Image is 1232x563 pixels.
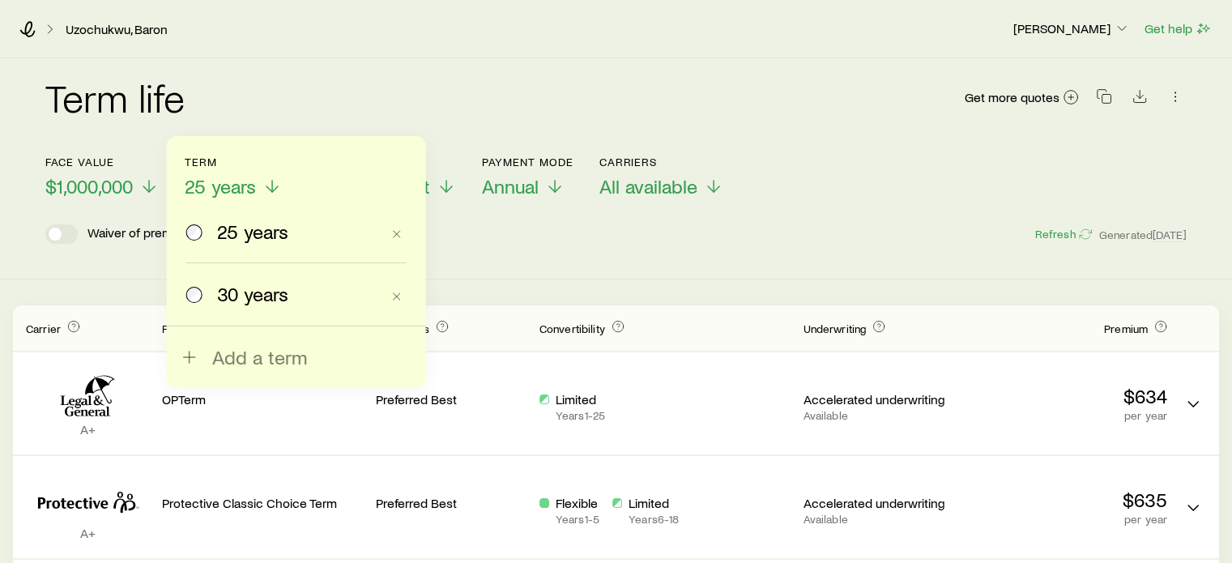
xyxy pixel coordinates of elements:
[482,156,573,168] p: Payment Mode
[376,391,526,407] p: Preferred Best
[162,322,202,335] span: Product
[26,322,61,335] span: Carrier
[26,525,149,541] p: A+
[599,175,697,198] span: All available
[803,495,953,511] p: Accelerated underwriting
[87,224,220,244] p: Waiver of premium rider
[1153,228,1187,242] span: [DATE]
[966,385,1167,407] p: $634
[1034,227,1092,242] button: Refresh
[803,513,953,526] p: Available
[1012,19,1131,39] button: [PERSON_NAME]
[539,322,605,335] span: Convertibility
[65,22,168,37] a: Uzochukwu, Baron
[162,391,363,407] p: OPTerm
[803,322,866,335] span: Underwriting
[964,88,1080,107] a: Get more quotes
[803,409,953,422] p: Available
[45,175,133,198] span: $1,000,000
[26,421,149,437] p: A+
[1013,20,1130,36] p: [PERSON_NAME]
[599,156,723,168] p: Carriers
[45,156,159,198] button: Face value$1,000,000
[1099,228,1187,242] span: Generated
[162,495,363,511] p: Protective Classic Choice Term
[185,156,282,168] p: Term
[556,409,605,422] p: Years 1 - 25
[556,513,599,526] p: Years 1 - 5
[1144,19,1213,38] button: Get help
[482,175,539,198] span: Annual
[629,495,679,511] p: Limited
[1104,322,1148,335] span: Premium
[376,495,526,511] p: Preferred Best
[966,409,1167,422] p: per year
[482,156,573,198] button: Payment ModeAnnual
[966,488,1167,511] p: $635
[185,156,282,198] button: Term25 years
[1128,92,1151,107] a: Download CSV
[556,391,605,407] p: Limited
[965,91,1059,104] span: Get more quotes
[966,513,1167,526] p: per year
[45,156,159,168] p: Face value
[556,495,599,511] p: Flexible
[45,78,185,117] h2: Term life
[803,391,953,407] p: Accelerated underwriting
[185,175,256,198] span: 25 years
[629,513,679,526] p: Years 6 - 18
[599,156,723,198] button: CarriersAll available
